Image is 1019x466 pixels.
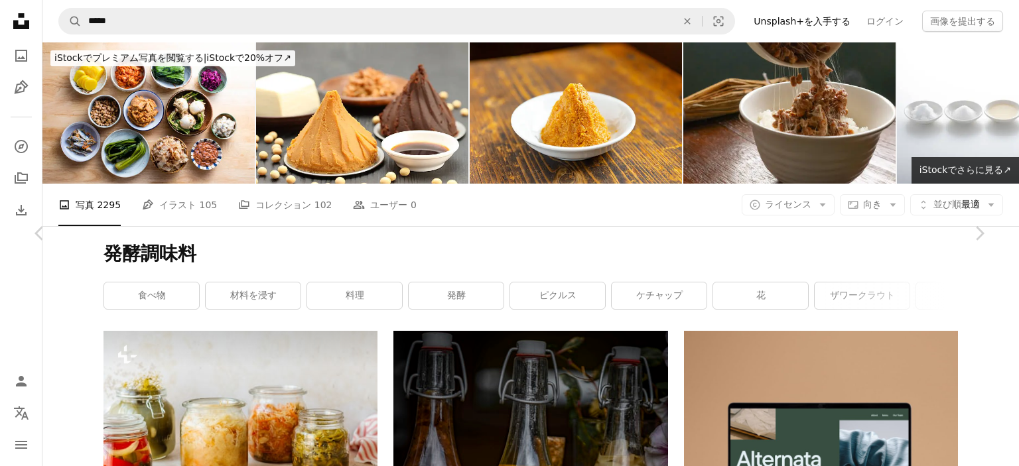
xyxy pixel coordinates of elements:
button: 画像を提出する [922,11,1003,32]
a: ログイン [858,11,912,32]
a: コレクション [8,165,34,192]
a: さまざまな種類の食べ物で満たされた瓶のグループ [103,416,377,428]
a: 発酵 [409,282,504,309]
a: イラスト [8,74,34,101]
a: 次へ [939,170,1019,297]
a: 探す [8,133,34,160]
button: Unsplashで検索する [59,9,82,34]
span: ライセンス [765,199,811,209]
span: iStockでプレミアム写真を閲覧する | [54,52,206,63]
button: 向き [840,194,905,215]
span: 並び順 [933,199,961,209]
span: 105 [200,198,218,212]
a: ケチャップ [612,282,707,309]
a: イラスト 105 [142,184,217,226]
a: ユーザー 0 [353,184,416,226]
h1: 発酵調味料 [103,242,958,266]
span: 0 [411,198,417,212]
span: iStockで20%オフ ↗ [54,52,291,63]
button: メニュー [8,432,34,458]
button: ライセンス [742,194,835,215]
a: 花 [713,282,808,309]
a: 材料を浸す [206,282,301,309]
a: ピクルス [510,282,605,309]
button: 全てクリア [673,9,702,34]
a: 写真 [8,42,34,69]
a: ログイン / 登録する [8,368,34,394]
a: iStockでさらに見る↗ [912,157,1019,184]
span: 102 [314,198,332,212]
a: Unsplash+を入手する [746,11,858,32]
span: 向き [863,199,882,209]
a: 料理 [307,282,402,309]
a: コレクション 102 [238,184,332,226]
img: Japanese Natto And Rice [683,42,896,184]
img: Japaneese 伝統的な大豆加工された食べ物 [256,42,468,184]
button: ビジュアル検索 [703,9,734,34]
img: miso [470,42,682,184]
span: 最適 [933,198,980,211]
a: iStockでプレミアム写真を閲覧する|iStockで20%オフ↗ [42,42,303,74]
button: 並び順最適 [910,194,1003,215]
img: 日本の発酵食品 [42,42,255,184]
a: ソーアー [916,282,1011,309]
span: iStockでさらに見る ↗ [919,164,1011,175]
a: ザワークラウト [815,282,910,309]
form: サイト内でビジュアルを探す [58,8,735,34]
a: 食べ物 [104,282,199,309]
button: 言語 [8,400,34,426]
